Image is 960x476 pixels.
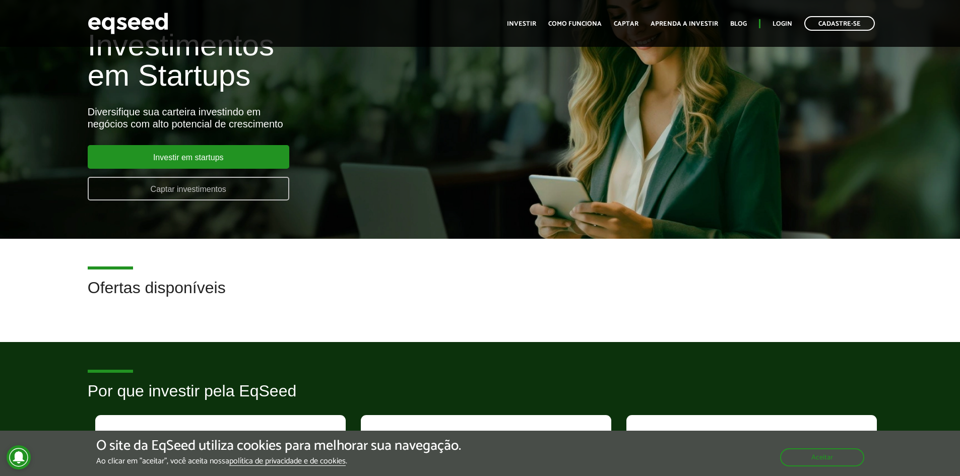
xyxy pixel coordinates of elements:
[88,106,553,130] div: Diversifique sua carteira investindo em negócios com alto potencial de crescimento
[88,10,168,37] img: EqSeed
[780,448,864,466] button: Aceitar
[614,21,638,27] a: Captar
[53,59,77,66] div: Domínio
[42,58,50,66] img: tab_domain_overview_orange.svg
[88,30,553,91] h1: Investimentos em Startups
[16,16,24,24] img: logo_orange.svg
[773,21,792,27] a: Login
[507,21,536,27] a: Investir
[651,21,718,27] a: Aprenda a investir
[109,58,117,66] img: tab_keywords_by_traffic_grey.svg
[26,26,144,34] div: [PERSON_NAME]: [DOMAIN_NAME]
[120,59,159,66] div: Palavras-chave
[96,456,461,466] p: Ao clicar em "aceitar", você aceita nossa .
[229,457,346,466] a: política de privacidade e de cookies
[88,279,873,312] h2: Ofertas disponíveis
[548,21,602,27] a: Como funciona
[804,16,875,31] a: Cadastre-se
[88,145,289,169] a: Investir em startups
[730,21,747,27] a: Blog
[16,26,24,34] img: website_grey.svg
[96,438,461,454] h5: O site da EqSeed utiliza cookies para melhorar sua navegação.
[88,382,873,415] h2: Por que investir pela EqSeed
[88,177,289,200] a: Captar investimentos
[28,16,49,24] div: v 4.0.25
